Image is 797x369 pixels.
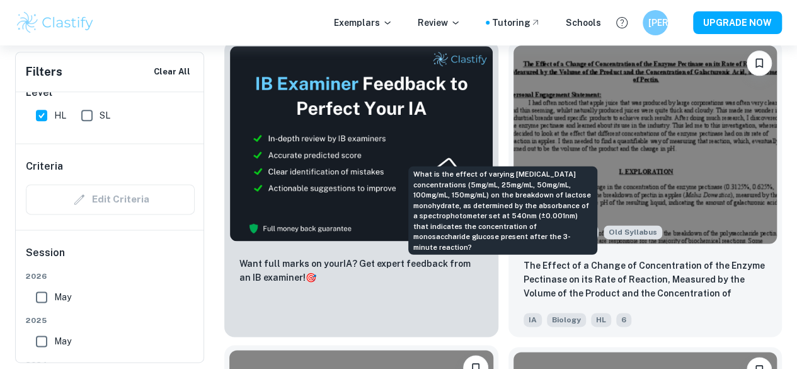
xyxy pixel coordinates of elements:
[229,45,493,242] img: Thumbnail
[508,40,783,337] a: Examiner MarkingStarting from the May 2025 session, the Biology IA requirements have changed. It'...
[524,313,542,327] span: IA
[418,16,461,30] p: Review
[547,313,586,327] span: Biology
[492,16,541,30] a: Tutoring
[648,16,663,30] h6: [PERSON_NAME]
[26,245,195,271] h6: Session
[54,108,66,122] span: HL
[513,45,777,243] img: Biology IA example thumbnail: The Effect of a Change of Concentration
[334,16,393,30] p: Exemplars
[747,50,772,76] button: Bookmark
[604,225,662,239] span: Old Syllabus
[54,334,71,348] span: May
[408,166,597,254] div: What is the effect of varying [MEDICAL_DATA] concentrations (5mg/mL, 25mg/mL, 50mg/mL, 100mg/mL, ...
[616,313,631,327] span: 6
[306,272,316,283] span: 🎯
[100,108,110,122] span: SL
[693,11,782,34] button: UPGRADE NOW
[26,184,195,214] div: Criteria filters are unavailable when searching by topic
[151,62,193,81] button: Clear All
[604,225,662,239] div: Starting from the May 2025 session, the Biology IA requirements have changed. It's OK to refer to...
[26,159,63,174] h6: Criteria
[54,290,71,304] span: May
[26,271,195,282] span: 2026
[239,257,483,284] p: Want full marks on your IA ? Get expert feedback from an IB examiner!
[611,12,633,33] button: Help and Feedback
[524,259,767,302] p: The Effect of a Change of Concentration of the Enzyme Pectinase on its Rate of Reaction, Measured...
[26,63,62,81] h6: Filters
[591,313,611,327] span: HL
[26,315,195,326] span: 2025
[224,40,498,337] a: ThumbnailWant full marks on yourIA? Get expert feedback from an IB examiner!
[566,16,601,30] a: Schools
[26,85,195,100] h6: Level
[643,10,668,35] button: [PERSON_NAME]
[15,10,95,35] img: Clastify logo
